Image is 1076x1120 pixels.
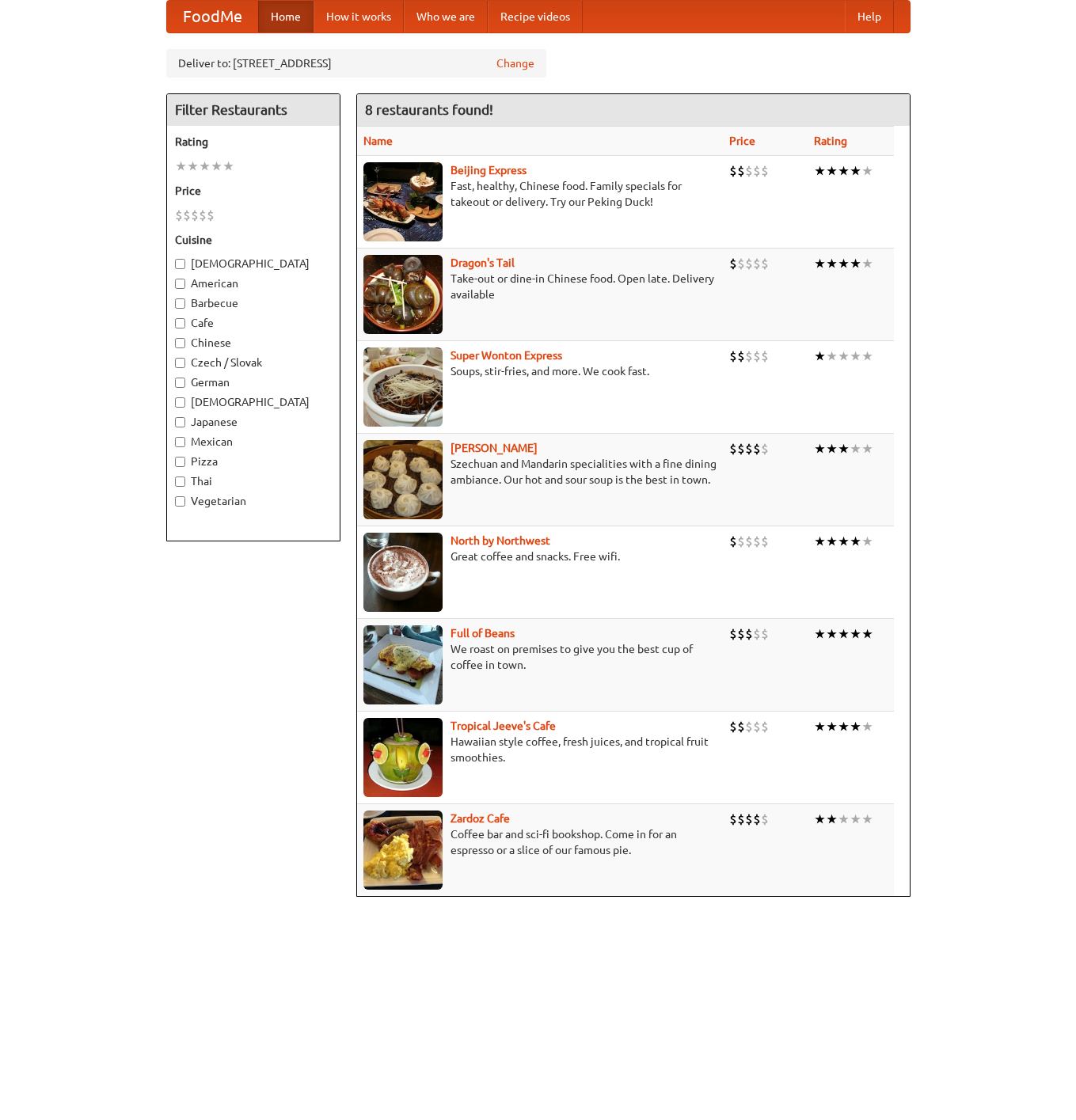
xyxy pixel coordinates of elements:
[850,255,861,272] li: ★
[838,347,850,365] li: ★
[175,414,332,430] label: Japanese
[207,207,215,224] li: $
[175,493,332,509] label: Vegetarian
[451,812,510,825] a: Zardoz Cafe
[826,255,838,272] li: ★
[753,255,761,272] li: $
[175,457,185,467] input: Pizza
[737,347,745,365] li: $
[175,275,332,291] label: American
[761,255,769,272] li: $
[175,279,185,289] input: American
[258,1,314,32] a: Home
[363,641,717,673] p: We roast on premises to give you the best cup of coffee in town.
[166,49,546,78] div: Deliver to: [STREET_ADDRESS]
[826,718,838,735] li: ★
[753,162,761,180] li: $
[814,811,826,828] li: ★
[175,378,185,388] input: German
[199,158,211,175] li: ★
[729,440,737,457] li: $
[451,164,527,177] b: Beijing Express
[363,549,717,564] p: Great coffee and snacks. Free wifi.
[861,255,873,272] li: ★
[850,162,861,180] li: ★
[861,625,873,643] li: ★
[753,811,761,828] li: $
[753,347,761,365] li: $
[753,718,761,735] li: $
[363,162,443,241] img: beijing.jpg
[814,347,826,365] li: ★
[753,625,761,643] li: $
[745,533,753,550] li: $
[745,162,753,180] li: $
[861,811,873,828] li: ★
[814,718,826,735] li: ★
[729,135,755,147] a: Price
[826,440,838,457] li: ★
[814,533,826,550] li: ★
[838,625,850,643] li: ★
[814,135,847,147] a: Rating
[814,625,826,643] li: ★
[745,347,753,365] li: $
[175,417,185,427] input: Japanese
[745,718,753,735] li: $
[729,533,737,550] li: $
[761,811,769,828] li: $
[363,178,717,210] p: Fast, healthy, Chinese food. Family specials for takeout or delivery. Try our Peking Duck!
[861,718,873,735] li: ★
[175,158,187,175] li: ★
[175,338,185,348] input: Chinese
[729,625,737,643] li: $
[826,533,838,550] li: ★
[175,295,332,311] label: Barbecue
[211,158,222,175] li: ★
[814,162,826,180] li: ★
[745,811,753,828] li: $
[175,496,185,507] input: Vegetarian
[850,440,861,457] li: ★
[175,259,185,269] input: [DEMOGRAPHIC_DATA]
[365,102,493,117] ng-pluralize: 8 restaurants found!
[737,811,745,828] li: $
[737,255,745,272] li: $
[363,718,443,797] img: jeeves.jpg
[175,335,332,351] label: Chinese
[850,718,861,735] li: ★
[861,162,873,180] li: ★
[167,1,258,32] a: FoodMe
[850,533,861,550] li: ★
[838,533,850,550] li: ★
[175,454,332,469] label: Pizza
[451,349,562,362] a: Super Wonton Express
[363,363,717,379] p: Soups, stir-fries, and more. We cook fast.
[363,826,717,858] p: Coffee bar and sci-fi bookshop. Come in for an espresso or a slice of our famous pie.
[745,255,753,272] li: $
[175,298,185,309] input: Barbecue
[175,256,332,271] label: [DEMOGRAPHIC_DATA]
[850,811,861,828] li: ★
[753,533,761,550] li: $
[363,811,443,890] img: zardoz.jpg
[175,434,332,450] label: Mexican
[451,534,550,547] a: North by Northwest
[363,347,443,427] img: superwonton.jpg
[451,442,538,454] a: [PERSON_NAME]
[838,718,850,735] li: ★
[451,627,515,640] b: Full of Beans
[753,440,761,457] li: $
[826,811,838,828] li: ★
[737,162,745,180] li: $
[451,256,515,269] a: Dragon's Tail
[363,440,443,519] img: shandong.jpg
[175,476,185,487] input: Thai
[199,207,207,224] li: $
[761,440,769,457] li: $
[838,162,850,180] li: ★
